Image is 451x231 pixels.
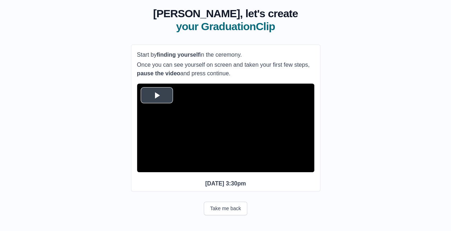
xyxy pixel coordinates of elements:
[137,61,314,78] p: Once you can see yourself on screen and taken your first few steps, and press continue.
[137,179,314,188] p: [DATE] 3:30pm
[153,20,298,33] span: your GraduationClip
[137,84,314,172] div: Video Player
[137,70,180,76] b: pause the video
[137,51,314,59] p: Start by in the ceremony.
[141,87,173,103] button: Play Video
[153,7,298,20] span: [PERSON_NAME], let's create
[204,202,247,215] button: Take me back
[157,52,200,58] b: finding yourself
